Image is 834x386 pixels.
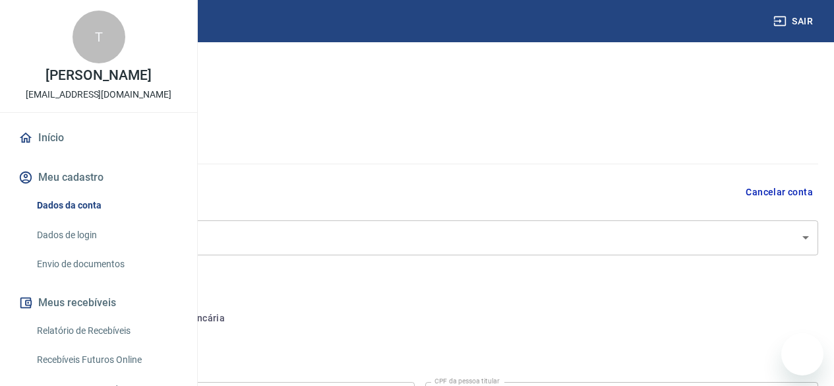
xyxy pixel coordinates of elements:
[781,333,823,375] iframe: Botão para abrir a janela de mensagens, conversa em andamento
[32,192,181,219] a: Dados da conta
[45,69,151,82] p: [PERSON_NAME]
[434,376,500,386] label: CPF da pessoa titular
[26,88,171,102] p: [EMAIL_ADDRESS][DOMAIN_NAME]
[32,346,181,373] a: Recebíveis Futuros Online
[32,222,181,249] a: Dados de login
[740,180,818,205] button: Cancelar conta
[21,220,818,255] div: [PERSON_NAME]
[73,11,125,63] div: T
[771,9,818,34] button: Sair
[16,163,181,192] button: Meu cadastro
[21,121,818,143] h5: Dados cadastrais
[32,317,181,344] a: Relatório de Recebíveis
[16,123,181,152] a: Início
[16,288,181,317] button: Meus recebíveis
[32,251,181,278] a: Envio de documentos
